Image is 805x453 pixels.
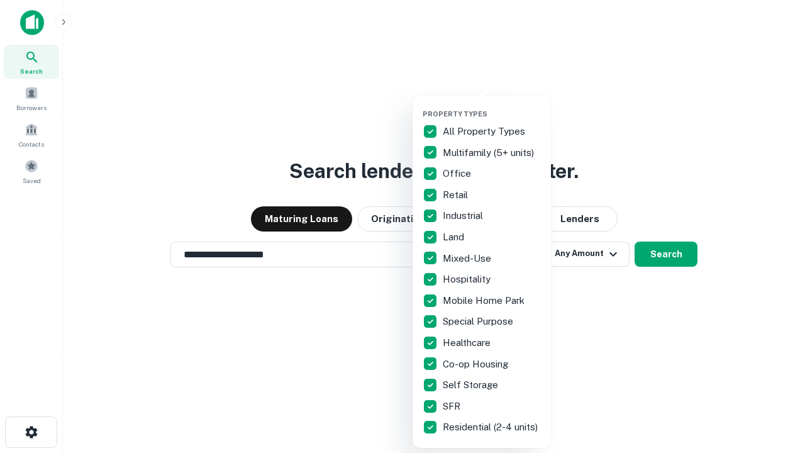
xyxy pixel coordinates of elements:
p: Healthcare [443,335,493,350]
p: All Property Types [443,124,528,139]
iframe: Chat Widget [742,352,805,413]
p: Office [443,166,474,181]
p: Mobile Home Park [443,293,527,308]
p: Land [443,230,467,245]
p: SFR [443,399,463,414]
p: Hospitality [443,272,493,287]
p: Special Purpose [443,314,516,329]
p: Self Storage [443,377,501,393]
p: Industrial [443,208,486,223]
p: Residential (2-4 units) [443,420,540,435]
p: Co-op Housing [443,357,511,372]
p: Multifamily (5+ units) [443,145,536,160]
p: Retail [443,187,470,203]
p: Mixed-Use [443,251,494,266]
span: Property Types [423,110,487,118]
